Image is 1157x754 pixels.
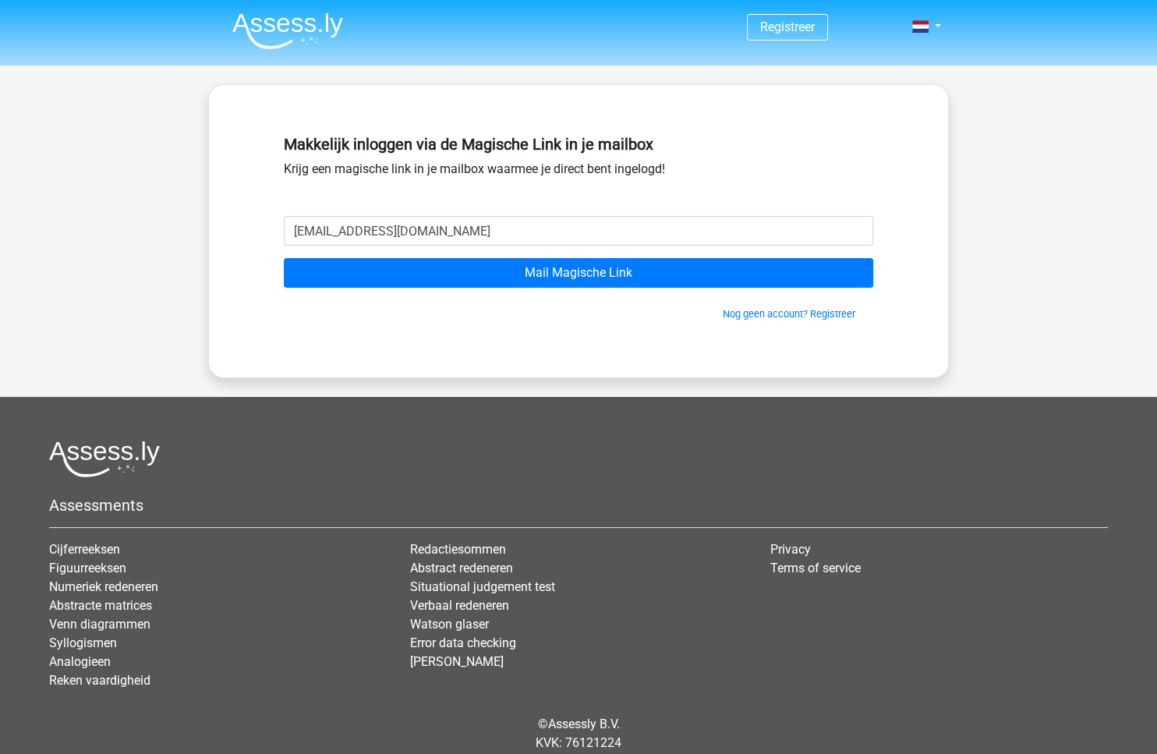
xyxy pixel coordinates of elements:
a: Abstracte matrices [49,598,152,613]
a: Privacy [770,542,811,557]
a: Error data checking [410,635,516,650]
a: Redactiesommen [410,542,506,557]
input: Email [284,216,873,246]
a: Abstract redeneren [410,561,513,575]
a: Venn diagrammen [49,617,150,632]
a: [PERSON_NAME] [410,654,504,669]
a: Numeriek redeneren [49,579,158,594]
a: Nog geen account? Registreer [723,308,855,320]
a: Terms of service [770,561,861,575]
h5: Makkelijk inloggen via de Magische Link in je mailbox [284,135,873,154]
a: Reken vaardigheid [49,673,150,688]
img: Assessly logo [49,441,160,477]
a: Watson glaser [410,617,489,632]
a: Cijferreeksen [49,542,120,557]
a: Analogieen [49,654,111,669]
a: Situational judgement test [410,579,555,594]
a: Registreer [760,19,815,34]
a: Figuurreeksen [49,561,126,575]
input: Mail Magische Link [284,258,873,288]
a: Assessly B.V. [548,717,620,731]
a: Syllogismen [49,635,117,650]
a: Verbaal redeneren [410,598,509,613]
h5: Assessments [49,496,1108,515]
div: Krijg een magische link in je mailbox waarmee je direct bent ingelogd! [284,129,873,216]
img: Assessly [232,12,343,49]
